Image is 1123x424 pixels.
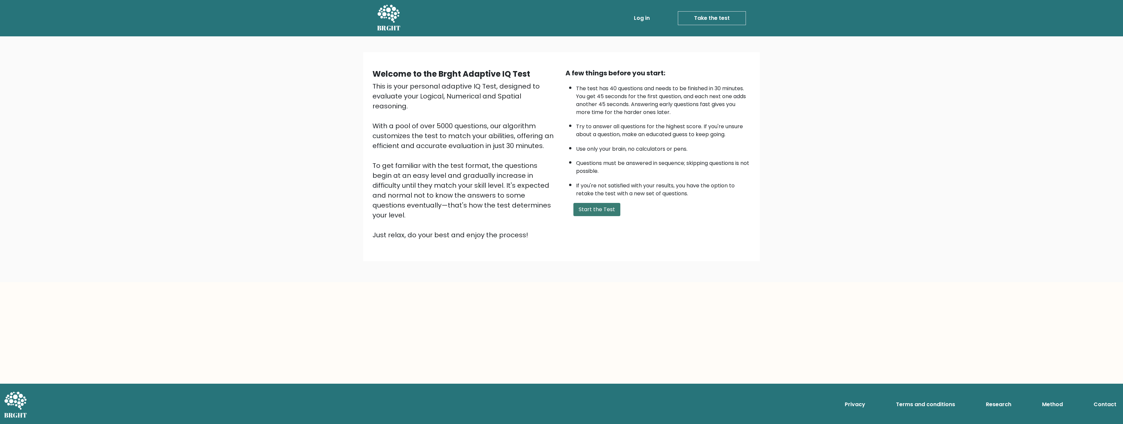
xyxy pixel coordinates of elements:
[576,81,751,116] li: The test has 40 questions and needs to be finished in 30 minutes. You get 45 seconds for the firs...
[983,398,1014,411] a: Research
[893,398,958,411] a: Terms and conditions
[372,81,558,240] div: This is your personal adaptive IQ Test, designed to evaluate your Logical, Numerical and Spatial ...
[1039,398,1065,411] a: Method
[377,24,401,32] h5: BRGHT
[573,203,620,216] button: Start the Test
[678,11,746,25] a: Take the test
[576,142,751,153] li: Use only your brain, no calculators or pens.
[631,12,652,25] a: Log in
[576,119,751,138] li: Try to answer all questions for the highest score. If you're unsure about a question, make an edu...
[565,68,751,78] div: A few things before you start:
[372,68,530,79] b: Welcome to the Brght Adaptive IQ Test
[576,178,751,198] li: If you're not satisfied with your results, you have the option to retake the test with a new set ...
[1091,398,1119,411] a: Contact
[377,3,401,34] a: BRGHT
[842,398,868,411] a: Privacy
[576,156,751,175] li: Questions must be answered in sequence; skipping questions is not possible.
